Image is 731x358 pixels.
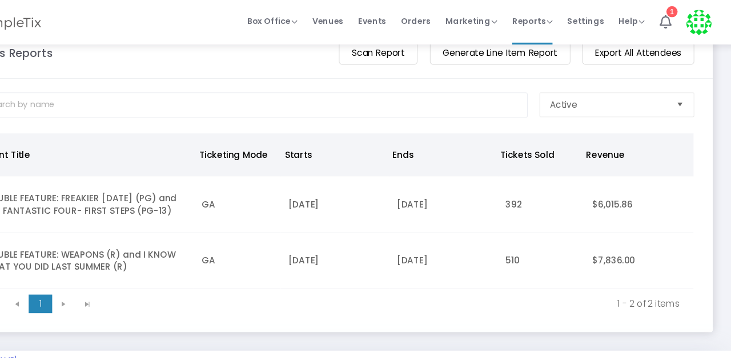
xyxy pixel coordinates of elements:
[529,14,566,25] span: Reports
[596,215,696,267] td: $7,836.00
[315,215,415,267] td: [DATE]
[580,5,613,34] span: Settings
[35,123,233,163] th: Event Title
[627,14,651,25] span: Help
[235,215,315,267] td: GA
[284,14,331,25] span: Box Office
[416,215,516,267] td: [DATE]
[511,123,590,163] th: Tickets Sold
[369,39,441,60] m-button: Scan Report
[344,5,373,34] span: Venues
[17,338,254,349] a: Have questions or need help? Book an onboarding session here
[35,123,696,267] div: Data table
[426,5,453,34] span: Orders
[676,86,692,108] button: Select
[596,163,696,215] td: $6,015.86
[416,163,516,215] td: [DATE]
[235,163,315,215] td: GA
[83,272,105,289] span: Page 1
[35,215,235,267] td: DOUBLE FEATURE: WEAPONS (R) and I KNOW WHAT YOU DID LAST SUMMER (R)
[17,328,73,337] a: [DOMAIN_NAME]
[156,275,684,286] kendo-pager-info: 1 - 2 of 2 items
[233,123,312,163] th: Ticketing Mode
[35,163,235,215] td: DOUBLE FEATURE: FREAKIER [DATE] (PG) and THE FANTASTIC FOUR- FIRST STEPS (PG-13)
[467,14,515,25] span: Marketing
[312,123,412,163] th: Starts
[453,39,583,60] m-button: Generate Line Item Report
[671,6,681,16] div: 1
[516,163,596,215] td: 392
[597,137,632,149] span: Revenue
[34,42,105,57] m-panel-title: Sales Reports
[315,163,415,215] td: [DATE]
[412,123,511,163] th: Ends
[516,215,596,267] td: 510
[619,334,714,343] span: © 2025 [DOMAIN_NAME] Inc.
[34,86,543,109] input: Search by name
[564,91,589,103] span: Active
[387,5,412,34] span: Events
[593,39,697,60] m-button: Export All Attendees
